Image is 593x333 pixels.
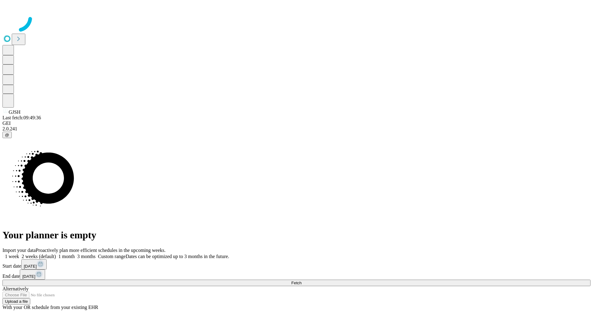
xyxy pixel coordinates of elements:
[291,281,301,285] span: Fetch
[2,115,41,120] span: Last fetch: 09:49:36
[2,298,30,305] button: Upload a file
[2,305,98,310] span: With your OR schedule from your existing EHR
[36,248,166,253] span: Proactively plan more efficient schedules in the upcoming weeks.
[22,254,56,259] span: 2 weeks (default)
[22,274,35,279] span: [DATE]
[2,259,591,269] div: Start date
[21,259,47,269] button: [DATE]
[9,109,20,115] span: GJSH
[126,254,229,259] span: Dates can be optimized up to 3 months in the future.
[2,280,591,286] button: Fetch
[2,126,591,132] div: 2.0.241
[98,254,125,259] span: Custom range
[2,269,591,280] div: End date
[2,286,28,291] span: Alternatively
[77,254,95,259] span: 3 months
[5,254,19,259] span: 1 week
[24,264,37,269] span: [DATE]
[2,248,36,253] span: Import your data
[5,133,9,137] span: @
[2,229,591,241] h1: Your planner is empty
[2,121,591,126] div: GEI
[2,132,12,138] button: @
[58,254,75,259] span: 1 month
[20,269,45,280] button: [DATE]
